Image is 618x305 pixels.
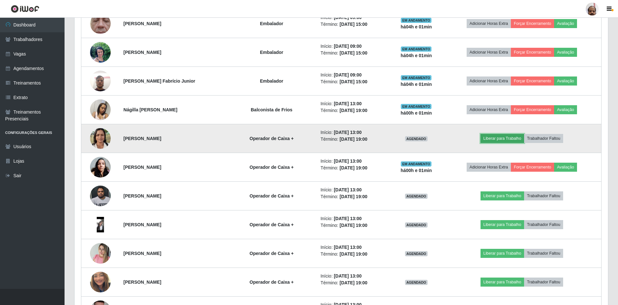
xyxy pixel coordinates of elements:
[467,163,511,172] button: Adicionar Horas Extra
[320,215,386,222] li: Início:
[511,76,554,86] button: Forçar Encerramento
[90,67,111,95] img: 1756849025795.jpeg
[334,72,361,77] time: [DATE] 09:00
[405,194,428,199] span: AGENDADO
[320,21,386,28] li: Término:
[401,104,431,109] span: EM ANDAMENTO
[481,191,524,200] button: Liberar para Trabalho
[124,280,161,285] strong: [PERSON_NAME]
[249,165,294,170] strong: Operador de Caixa +
[334,130,361,135] time: [DATE] 13:00
[401,168,432,173] strong: há 00 h e 01 min
[90,239,111,267] img: 1743364143915.jpeg
[124,21,161,26] strong: [PERSON_NAME]
[401,53,432,58] strong: há 04 h e 01 min
[90,125,111,152] img: 1720809249319.jpeg
[320,72,386,78] li: Início:
[124,50,161,55] strong: [PERSON_NAME]
[320,50,386,56] li: Término:
[260,50,283,55] strong: Embalador
[320,244,386,251] li: Início:
[405,136,428,141] span: AGENDADO
[481,220,524,229] button: Liberar para Trabalho
[90,38,111,66] img: 1754681700507.jpeg
[405,251,428,256] span: AGENDADO
[467,76,511,86] button: Adicionar Horas Extra
[481,134,524,143] button: Liberar para Trabalho
[554,19,577,28] button: Avaliação
[339,79,367,84] time: [DATE] 15:00
[249,222,294,227] strong: Operador de Caixa +
[334,245,361,250] time: [DATE] 13:00
[554,105,577,114] button: Avaliação
[511,105,554,114] button: Forçar Encerramento
[260,78,283,84] strong: Embalador
[251,107,292,112] strong: Balconista de Frios
[334,187,361,192] time: [DATE] 13:00
[405,280,428,285] span: AGENDADO
[90,1,111,46] img: 1747494723003.jpeg
[320,251,386,258] li: Término:
[405,222,428,228] span: AGENDADO
[90,153,111,181] img: 1714848493564.jpeg
[260,21,283,26] strong: Embalador
[90,217,111,232] img: 1737655206181.jpeg
[11,5,39,13] img: CoreUI Logo
[320,273,386,280] li: Início:
[524,220,563,229] button: Trabalhador Faltou
[124,193,161,198] strong: [PERSON_NAME]
[339,194,367,199] time: [DATE] 19:00
[481,278,524,287] button: Liberar para Trabalho
[524,191,563,200] button: Trabalhador Faltou
[339,108,367,113] time: [DATE] 19:00
[249,251,294,256] strong: Operador de Caixa +
[401,82,432,87] strong: há 04 h e 01 min
[334,44,361,49] time: [DATE] 09:00
[124,222,161,227] strong: [PERSON_NAME]
[320,129,386,136] li: Início:
[320,136,386,143] li: Término:
[334,101,361,106] time: [DATE] 13:00
[554,48,577,57] button: Avaliação
[124,251,161,256] strong: [PERSON_NAME]
[320,193,386,200] li: Término:
[401,24,432,29] strong: há 04 h e 01 min
[481,249,524,258] button: Liberar para Trabalho
[524,249,563,258] button: Trabalhador Faltou
[524,278,563,287] button: Trabalhador Faltou
[401,75,431,80] span: EM ANDAMENTO
[339,251,367,257] time: [DATE] 19:00
[320,43,386,50] li: Início:
[124,165,161,170] strong: [PERSON_NAME]
[320,78,386,85] li: Término:
[90,96,111,123] img: 1742141215420.jpeg
[511,48,554,57] button: Forçar Encerramento
[401,46,431,52] span: EM ANDAMENTO
[339,165,367,170] time: [DATE] 19:00
[320,158,386,165] li: Início:
[124,107,177,112] strong: Nágilla [PERSON_NAME]
[334,273,361,279] time: [DATE] 13:00
[90,182,111,209] img: 1718553093069.jpeg
[511,19,554,28] button: Forçar Encerramento
[339,137,367,142] time: [DATE] 19:00
[524,134,563,143] button: Trabalhador Faltou
[467,105,511,114] button: Adicionar Horas Extra
[249,136,294,141] strong: Operador de Caixa +
[401,110,432,116] strong: há 00 h e 01 min
[339,280,367,285] time: [DATE] 19:00
[249,193,294,198] strong: Operador de Caixa +
[320,100,386,107] li: Início:
[339,22,367,27] time: [DATE] 15:00
[320,107,386,114] li: Término:
[320,280,386,286] li: Término:
[339,223,367,228] time: [DATE] 19:00
[90,264,111,300] img: 1755575109305.jpeg
[401,18,431,23] span: EM ANDAMENTO
[320,165,386,171] li: Término:
[401,161,431,167] span: EM ANDAMENTO
[511,163,554,172] button: Forçar Encerramento
[554,76,577,86] button: Avaliação
[554,163,577,172] button: Avaliação
[467,19,511,28] button: Adicionar Horas Extra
